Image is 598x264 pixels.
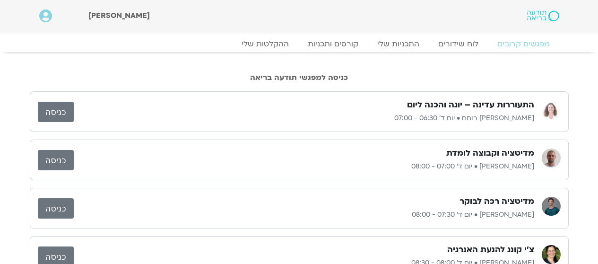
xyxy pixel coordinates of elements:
[368,39,429,49] a: התכניות שלי
[542,149,561,167] img: דקל קנטי
[38,102,74,122] a: כניסה
[74,113,534,124] p: [PERSON_NAME] רוחם • יום ד׳ 06:30 - 07:00
[74,161,534,172] p: [PERSON_NAME] • יום ד׳ 07:00 - 08:00
[38,150,74,170] a: כניסה
[298,39,368,49] a: קורסים ותכניות
[74,209,534,220] p: [PERSON_NAME] • יום ד׳ 07:30 - 08:00
[39,39,559,49] nav: Menu
[488,39,559,49] a: מפגשים קרובים
[88,10,150,21] span: [PERSON_NAME]
[30,73,569,82] h2: כניסה למפגשי תודעה בריאה
[542,245,561,264] img: רונית מלכין
[38,198,74,219] a: כניסה
[232,39,298,49] a: ההקלטות שלי
[459,196,534,207] h3: מדיטציה רכה לבוקר
[407,99,534,111] h3: התעוררות עדינה – יוגה והכנה ליום
[446,148,534,159] h3: מדיטציה וקבוצה לומדת
[447,244,534,255] h3: צ'י קונג להנעת האנרגיה
[429,39,488,49] a: לוח שידורים
[542,100,561,119] img: אורנה סמלסון רוחם
[542,197,561,216] img: אורי דאובר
